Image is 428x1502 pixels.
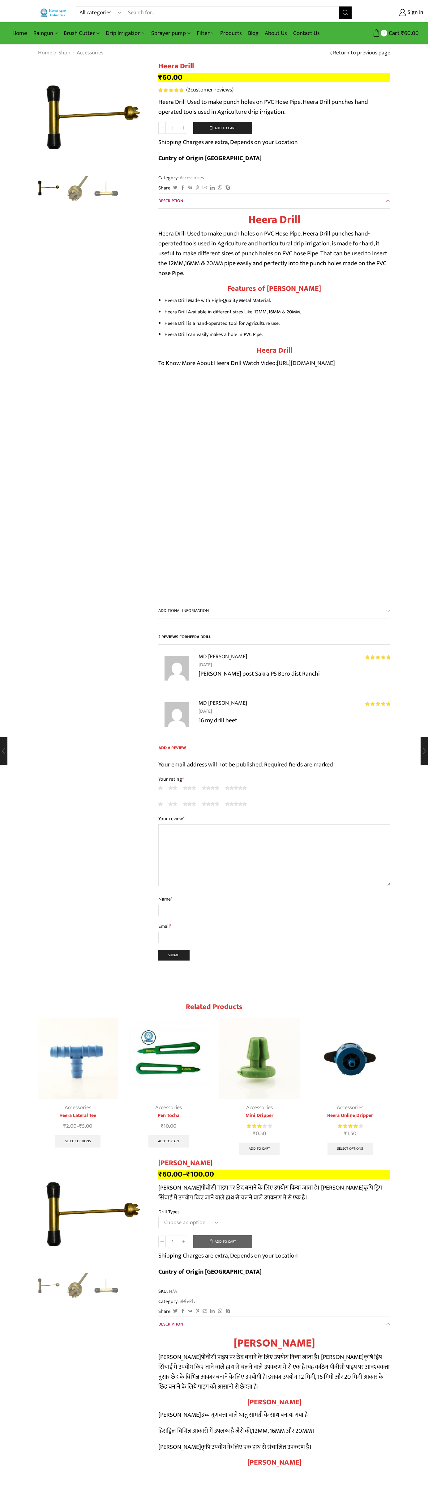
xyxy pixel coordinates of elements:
[125,1015,213,1151] div: 2 / 10
[165,330,390,339] li: Heera Drill can easily makes a hole in PVC Pipe.
[158,784,163,791] a: 1 of 5 stars
[290,26,323,40] a: Contact Us
[310,1112,391,1119] a: Heera Online Dripper
[158,607,209,614] span: Additional information
[158,374,390,578] iframe: Drip Irrigation, Irrigation Method, Types of Irrigation, Drip component,Drip accessories,Heera Drip
[93,1273,119,1298] li: 3 / 3
[165,319,390,328] li: Heera Drill is a hand-operated tool for Agriculture use.
[158,776,390,783] label: Your rating
[387,29,400,37] span: Cart
[93,176,119,202] a: 14
[125,6,339,19] input: Search for...
[38,62,149,173] img: Heera Drill
[158,759,333,770] span: Your email address will not be published. Required fields are marked
[158,745,390,756] span: Add a review
[338,1123,363,1129] div: Rated 4.20 out of 5
[187,633,211,640] span: Heera Drill
[365,655,390,660] span: Rated out of 5
[158,229,390,278] p: Heera Drill Used to make punch holes on PVC Hose Pipe. Heera Drill punches hand-operated tools us...
[158,923,390,931] label: Email
[158,1321,183,1328] span: Description
[344,1129,356,1138] bdi: 1.50
[161,1122,176,1131] bdi: 10.00
[199,652,247,661] strong: MD [PERSON_NAME]
[365,702,390,706] div: Rated 5 out of 5
[38,49,53,57] a: Home
[277,358,335,368] a: [URL][DOMAIN_NAME]
[129,1018,209,1099] img: PEN TOCHA
[158,358,390,368] p: To Know More About Heera Drill Watch Video:
[167,1426,315,1436] span: ड्रिल विभिन्न आकारों में उपलब्ध है जैसे की,12MM, 16MM और 20MM।
[339,6,352,19] button: Search button
[158,1410,390,1420] p: [PERSON_NAME]
[30,26,61,40] a: Raingun
[199,698,247,707] strong: MD [PERSON_NAME]
[247,1123,263,1129] span: Rated out of 5
[306,1015,394,1159] div: 4 / 10
[186,1168,190,1181] span: ₹
[401,28,404,38] span: ₹
[245,26,262,40] a: Blog
[58,49,71,57] a: Shop
[36,1273,62,1299] img: Heera Drill
[225,800,247,807] a: 5 of 5 stars
[201,1182,364,1193] span: पीवीसी पाइप पर छेद बनाने के लिए उपयोग किया जाता है। [PERSON_NAME]
[158,71,182,84] bdi: 60.00
[38,1122,118,1131] span: –
[79,1122,82,1131] span: ₹
[158,153,262,163] b: Cuntry of Origin [GEOGRAPHIC_DATA]
[34,1015,122,1151] div: 1 / 10
[201,1442,312,1452] span: कृषि उपयोग के लिए एक हाथ से संचालित उपकरण है।
[365,702,390,706] span: Rated out of 5
[381,30,387,36] span: 1
[93,1273,119,1299] a: 14
[158,1159,390,1168] h1: [PERSON_NAME]
[103,26,148,40] a: Drip Irrigation
[148,1135,189,1148] a: Add to cart: “Pen Tocha”
[199,661,390,669] time: [DATE]
[193,1235,252,1248] button: Add to cart
[65,176,91,201] li: 2 / 3
[257,344,292,357] strong: Heera Drill
[65,1103,91,1112] a: Accessories
[65,1273,91,1299] a: 15
[158,174,204,181] span: Category:
[158,950,190,961] input: Submit
[158,1288,390,1295] span: SKU:
[9,26,30,40] a: Home
[199,707,390,715] time: [DATE]
[169,784,177,791] a: 2 of 5 stars
[253,1129,256,1138] span: ₹
[327,1143,373,1155] a: Select options for “Heera Online Dripper”
[158,603,390,618] a: Additional information
[358,28,419,39] a: 1 Cart ₹60.00
[201,1352,364,1362] span: पीवीसी पाइप पर छेद बनाने के लिए उपयोग किया जाता है। [PERSON_NAME]
[158,1362,390,1382] span: यह कठिन पीवीसी पाइप पर आवश्यकता नुसार छेद के विभिन्न आकार बनाने के लिए उपयोगी है।
[179,1297,197,1305] a: अ‍ॅसेसरीज
[38,1112,118,1119] a: Heera Lateral Tee
[253,1129,266,1138] bdi: 0.50
[158,71,162,84] span: ₹
[158,1308,172,1315] span: Share:
[161,1122,164,1131] span: ₹
[406,9,423,17] span: Sign in
[158,1267,262,1277] b: Cuntry of Origin [GEOGRAPHIC_DATA]
[158,1182,382,1203] span: कृषि ड्रिप सिंचाई में उपयोग किए जाने वाले हाथ से चलने वाले उपकरण मे से एक है।
[247,1123,272,1129] div: Rated 3.25 out of 5
[55,1135,101,1148] a: Select options for “Heera Lateral Tee”
[158,1170,390,1179] p: –
[158,1372,383,1392] span: इसका उपयोग 12 मिमी, 16 मिमी और 20 मिमी आकार के छिद्र बनाने के लिये पाइप को आसानी से छेदता है।
[158,88,185,92] span: 2
[166,1236,180,1247] input: Product quantity
[65,176,91,202] a: 15
[158,88,183,92] span: Rated out of 5 based on customer ratings
[155,1103,182,1112] a: Accessories
[38,62,149,173] div: 1 / 3
[165,296,390,305] li: Heera Drill Made with High-Quality Metal Material.
[36,175,62,201] a: Heera Drill
[262,26,290,40] a: About Us
[158,213,390,227] h1: Heera Drill
[158,1298,197,1305] span: Category:
[148,26,193,40] a: Sprayer pump
[193,122,252,134] button: Add to cart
